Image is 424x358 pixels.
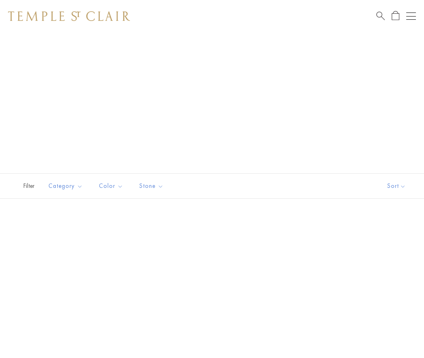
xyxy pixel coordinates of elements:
[133,177,170,195] button: Stone
[406,11,416,21] button: Open navigation
[42,177,89,195] button: Category
[392,11,399,21] a: Open Shopping Bag
[44,181,89,191] span: Category
[135,181,170,191] span: Stone
[369,174,424,198] button: Show sort by
[93,177,129,195] button: Color
[95,181,129,191] span: Color
[376,11,385,21] a: Search
[8,11,130,21] img: Temple St. Clair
